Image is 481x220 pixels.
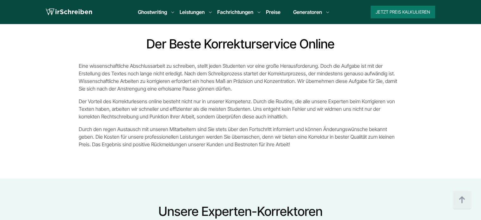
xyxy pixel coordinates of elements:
button: Jetzt Preis kalkulieren [371,6,435,18]
a: Leistungen [180,8,205,16]
a: Preise [266,9,281,15]
img: logo wirschreiben [46,7,92,17]
img: button top [453,191,472,210]
p: Durch den regen Austausch mit unseren Mitarbeitern sind Sie stets über den Fortschritt informiert... [79,125,403,148]
p: Eine wissenschaftliche Abschlussarbeit zu schreiben, stellt jeden Studenten vor eine große Heraus... [79,62,403,92]
a: Generatoren [293,8,322,16]
a: Fachrichtungen [217,8,253,16]
h2: Unsere Experten-Korrektoren [44,204,438,219]
p: Der Vorteil des Korrekturlesens online besteht nicht nur in unserer Kompetenz. Durch die Routine,... [79,97,403,120]
a: Ghostwriting [138,8,167,16]
h2: Der beste Korrekturservice online [79,36,403,52]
